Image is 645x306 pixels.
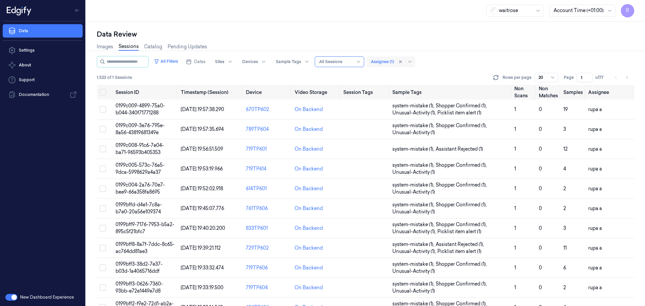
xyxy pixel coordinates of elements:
[3,58,83,72] button: About
[246,225,289,232] div: 833TP601
[563,126,566,132] span: 3
[181,126,224,132] span: [DATE] 19:57:35.694
[392,268,435,275] span: Unusual-Activity (1)
[588,265,602,271] span: rupa a
[563,265,566,271] span: 6
[564,74,574,81] span: Page
[97,43,113,50] a: Images
[436,241,485,248] span: Assistant Rejected (1) ,
[99,245,106,251] button: Select row
[539,186,542,192] span: 0
[116,122,165,136] span: 0199c009-3e76-795e-8a56-43819681349e
[512,85,536,100] th: Non Scans
[539,146,542,152] span: 0
[392,288,435,295] span: Unusual-Activity (1)
[392,169,435,176] span: Unusual-Activity (1)
[539,245,542,251] span: 0
[436,102,488,109] span: Shopper Confirmed (1) ,
[341,85,389,100] th: Session Tags
[99,185,106,192] button: Select row
[588,205,602,211] span: rupa a
[392,162,436,169] span: system-mistake (1) ,
[99,146,106,152] button: Select row
[246,245,289,252] div: 729TP602
[539,265,542,271] span: 0
[392,129,435,136] span: Unusual-Activity (1)
[243,85,292,100] th: Device
[181,285,223,291] span: [DATE] 19:33:19.500
[99,264,106,271] button: Select row
[295,165,323,172] div: On Backend
[246,264,289,271] div: 719TP606
[295,146,323,153] div: On Backend
[436,146,483,153] span: Assistant Rejected (1)
[246,165,289,172] div: 719TP614
[168,43,207,50] a: Pending Updates
[3,24,83,38] a: Data
[514,106,516,112] span: 1
[392,201,436,208] span: system-mistake (1) ,
[392,109,437,116] span: Unusual-Activity (1) ,
[181,245,221,251] span: [DATE] 19:39:21.112
[116,241,175,254] span: 0199bff8-8a7f-7ddc-8c65-ac764dd81ae3
[181,225,225,231] span: [DATE] 19:40:20.200
[514,265,516,271] span: 1
[246,185,289,192] div: 614TP601
[536,85,561,100] th: Non Matches
[436,201,488,208] span: Shopper Confirmed (1) ,
[116,182,165,195] span: 0199c004-2a76-70e7-bee9-66a358fa8695
[437,228,481,235] span: Picklist item alert (1)
[295,126,323,133] div: On Backend
[611,73,632,82] nav: pagination
[295,185,323,192] div: On Backend
[99,284,106,291] button: Select row
[437,248,481,255] span: Picklist item alert (1)
[563,146,568,152] span: 12
[181,166,223,172] span: [DATE] 19:53:19.966
[72,5,83,16] button: Toggle Navigation
[116,281,163,294] span: 0199bff3-0626-7360-93bb-e72e1449e7d8
[563,225,566,231] span: 3
[561,85,586,100] th: Samples
[563,285,566,291] span: 2
[392,228,437,235] span: Unusual-Activity (1) ,
[392,241,436,248] span: system-mistake (1) ,
[99,225,106,232] button: Select row
[97,30,634,39] div: Data Review
[514,245,516,251] span: 1
[563,166,566,172] span: 4
[539,225,542,231] span: 0
[622,73,632,82] button: Go to next page
[181,186,223,192] span: [DATE] 19:52:02.918
[99,205,106,212] button: Select row
[295,225,323,232] div: On Backend
[390,85,512,100] th: Sample Tags
[292,85,341,100] th: Video Storage
[295,205,323,212] div: On Backend
[392,102,436,109] span: system-mistake (1) ,
[116,261,163,274] span: 0199bff3-38d2-7e37-b03d-1a4065716ddf
[392,122,436,129] span: system-mistake (1) ,
[436,261,488,268] span: Shopper Confirmed (1) ,
[116,103,165,116] span: 0199c009-4899-75a0-b044-340f71771288
[99,89,106,96] button: Select all
[563,186,566,192] span: 2
[563,245,567,251] span: 11
[621,4,634,17] span: R
[99,106,106,113] button: Select row
[436,280,488,288] span: Shopper Confirmed (1) ,
[503,74,531,81] p: Rows per page
[392,248,437,255] span: Unusual-Activity (1) ,
[437,109,481,116] span: Picklist item alert (1)
[3,44,83,57] a: Settings
[588,225,602,231] span: rupa a
[588,126,602,132] span: rupa a
[392,261,436,268] span: system-mistake (1) ,
[588,245,602,251] span: rupa a
[246,126,289,133] div: 789TP604
[514,205,516,211] span: 1
[392,189,435,196] span: Unusual-Activity (1)
[151,56,181,67] button: All Filters
[144,43,162,50] a: Catalog
[539,166,542,172] span: 0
